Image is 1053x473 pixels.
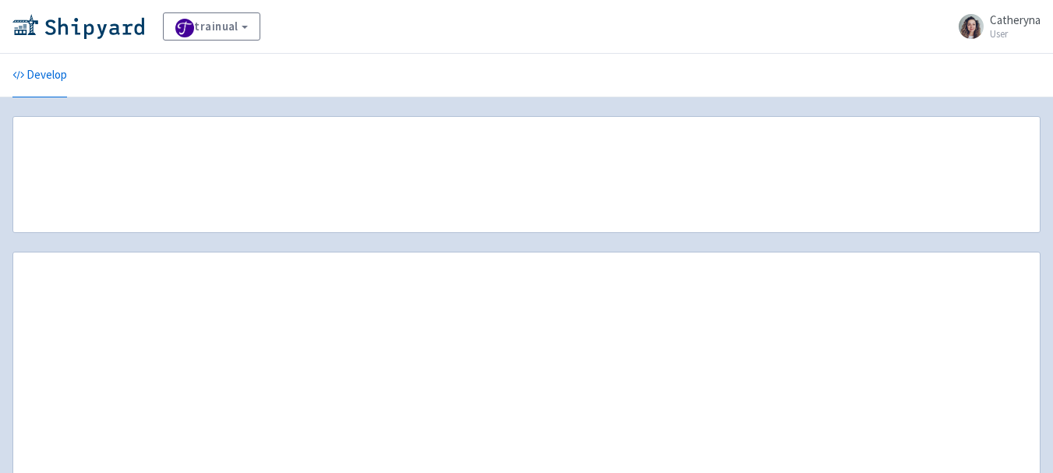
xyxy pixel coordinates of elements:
[12,54,67,97] a: Develop
[949,14,1041,39] a: Catheryna User
[12,14,144,39] img: Shipyard logo
[990,12,1041,27] span: Catheryna
[163,12,260,41] a: trainual
[990,29,1041,39] small: User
